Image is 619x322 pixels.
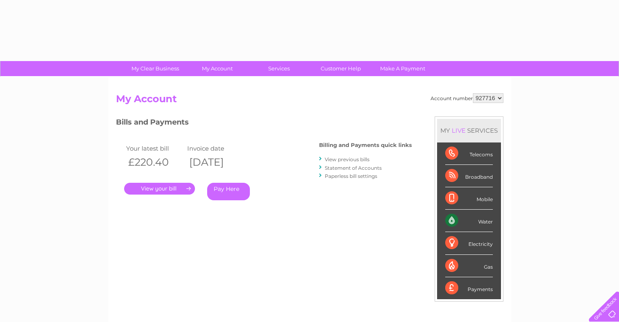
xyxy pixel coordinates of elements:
[445,255,493,277] div: Gas
[184,61,251,76] a: My Account
[445,210,493,232] div: Water
[445,232,493,254] div: Electricity
[437,119,501,142] div: MY SERVICES
[124,143,185,154] td: Your latest bill
[245,61,313,76] a: Services
[445,187,493,210] div: Mobile
[185,143,246,154] td: Invoice date
[124,154,185,171] th: £220.40
[307,61,374,76] a: Customer Help
[325,173,377,179] a: Paperless bill settings
[319,142,412,148] h4: Billing and Payments quick links
[122,61,189,76] a: My Clear Business
[207,183,250,200] a: Pay Here
[116,116,412,131] h3: Bills and Payments
[450,127,467,134] div: LIVE
[445,165,493,187] div: Broadband
[369,61,436,76] a: Make A Payment
[185,154,246,171] th: [DATE]
[325,156,370,162] a: View previous bills
[116,93,503,109] h2: My Account
[445,277,493,299] div: Payments
[325,165,382,171] a: Statement of Accounts
[431,93,503,103] div: Account number
[445,142,493,165] div: Telecoms
[124,183,195,195] a: .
